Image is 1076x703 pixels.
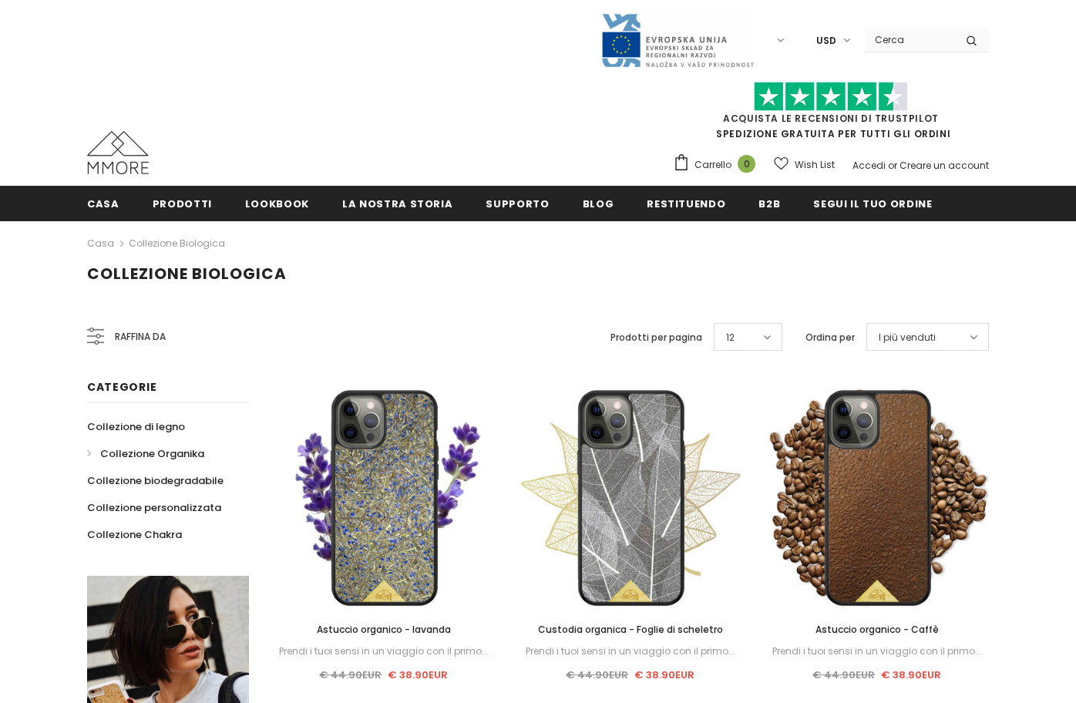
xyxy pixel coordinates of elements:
div: Prendi i tuoi sensi in un viaggio con il primo... [519,643,742,660]
span: Collezione di legno [87,419,185,434]
span: € 38.90EUR [634,668,694,682]
span: Lookbook [245,197,309,211]
span: € 44.90EUR [812,668,875,682]
a: Blog [583,186,614,220]
span: € 44.90EUR [566,668,628,682]
a: supporto [486,186,549,220]
a: Collezione personalizzata [87,494,221,521]
img: Fidati di Pilot Stars [754,82,908,112]
span: Casa [87,197,119,211]
span: Collezione Chakra [87,527,182,542]
div: Prendi i tuoi sensi in un viaggio con il primo... [272,643,496,660]
a: Casa [87,234,114,253]
span: Astuccio organico - Caffè [815,623,939,636]
span: Prodotti [153,197,212,211]
span: supporto [486,197,549,211]
a: Accedi [852,159,886,172]
span: Custodia organica - Foglie di scheletro [538,623,723,636]
span: Segui il tuo ordine [813,197,932,211]
label: Prodotti per pagina [610,330,702,345]
span: Collezione biologica [87,263,287,284]
span: Blog [583,197,614,211]
span: USD [816,33,836,49]
a: Collezione biologica [129,237,225,250]
a: B2B [758,186,780,220]
span: € 38.90EUR [881,668,941,682]
a: Acquista le recensioni di TrustPilot [723,112,939,125]
img: Javni Razpis [600,12,755,69]
span: 0 [738,155,755,173]
a: Segui il tuo ordine [813,186,932,220]
span: 12 [726,330,735,345]
a: La nostra storia [342,186,452,220]
span: Raffina da [115,328,166,345]
a: Collezione Chakra [87,521,182,548]
span: Collezione biodegradabile [87,473,224,488]
span: Wish List [795,157,835,173]
a: Carrello 0 [673,153,763,177]
a: Casa [87,186,119,220]
div: Prendi i tuoi sensi in un viaggio con il primo... [765,643,989,660]
span: € 38.90EUR [388,668,448,682]
span: SPEDIZIONE GRATUITA PER TUTTI GLI ORDINI [673,89,989,140]
a: Astuccio organico - lavanda [272,621,496,638]
a: Restituendo [647,186,725,220]
span: or [888,159,897,172]
a: Collezione di legno [87,413,185,440]
label: Ordina per [805,330,855,345]
span: Restituendo [647,197,725,211]
a: Prodotti [153,186,212,220]
a: Custodia organica - Foglie di scheletro [519,621,742,638]
span: Categorie [87,379,156,395]
input: Search Site [866,29,954,51]
span: B2B [758,197,780,211]
a: Collezione Organika [87,440,204,467]
a: Creare un account [899,159,989,172]
a: Wish List [774,151,835,178]
span: Carrello [694,157,731,173]
span: Collezione Organika [100,446,204,461]
span: La nostra storia [342,197,452,211]
a: Collezione biodegradabile [87,467,224,494]
span: € 44.90EUR [319,668,382,682]
span: I più venduti [879,330,936,345]
span: Astuccio organico - lavanda [317,623,451,636]
a: Lookbook [245,186,309,220]
a: Javni Razpis [600,33,755,46]
span: Collezione personalizzata [87,500,221,515]
a: Astuccio organico - Caffè [765,621,989,638]
img: Casi MMORE [87,131,149,174]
